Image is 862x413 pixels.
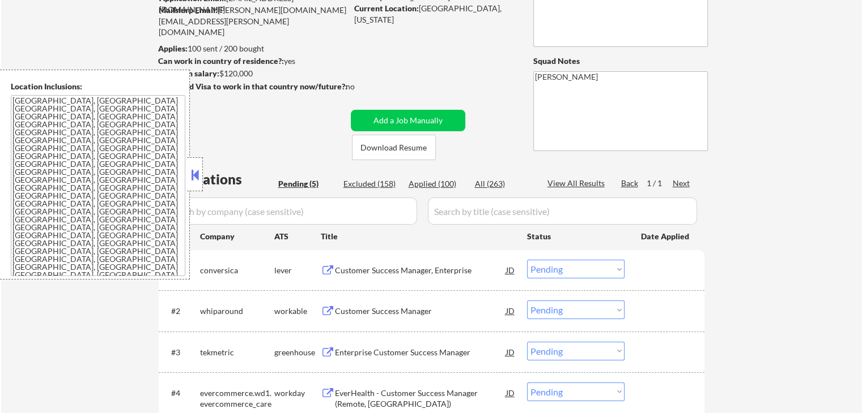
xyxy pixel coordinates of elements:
div: Pending (5) [278,178,335,190]
div: no [346,81,378,92]
button: Download Resume [352,135,436,160]
div: EverHealth - Customer Success Manager (Remote, [GEOGRAPHIC_DATA]) [335,388,506,410]
div: Excluded (158) [343,178,400,190]
div: Company [200,231,274,242]
strong: Minimum salary: [158,68,219,78]
div: JD [505,260,516,280]
div: Customer Success Manager [335,306,506,317]
div: Back [621,178,639,189]
div: #2 [171,306,191,317]
div: greenhouse [274,347,321,358]
strong: Applies: [158,44,188,53]
div: workday [274,388,321,399]
strong: Will need Visa to work in that country now/future?: [159,81,347,91]
strong: Can work in country of residence?: [158,56,284,66]
div: Customer Success Manager, Enterprise [335,265,506,276]
input: Search by title (case sensitive) [428,197,697,225]
div: Title [321,231,516,242]
div: Location Inclusions: [11,81,185,92]
div: lever [274,265,321,276]
div: View All Results [547,178,608,189]
div: [GEOGRAPHIC_DATA], [US_STATE] [354,3,515,25]
div: ATS [274,231,321,242]
div: workable [274,306,321,317]
div: JD [505,300,516,321]
div: Enterprise Customer Success Manager [335,347,506,358]
div: tekmetric [200,347,274,358]
div: 100 sent / 200 bought [158,43,347,54]
div: 1 / 1 [647,178,673,189]
div: #4 [171,388,191,399]
div: Applications [162,173,274,186]
div: Date Applied [641,231,691,242]
strong: Current Location: [354,3,419,13]
div: [PERSON_NAME][DOMAIN_NAME][EMAIL_ADDRESS][PERSON_NAME][DOMAIN_NAME] [159,5,347,38]
div: JD [505,382,516,403]
div: $120,000 [158,68,347,79]
div: Next [673,178,691,189]
div: conversica [200,265,274,276]
input: Search by company (case sensitive) [162,197,417,225]
div: Squad Notes [533,55,708,67]
div: JD [505,342,516,362]
div: #3 [171,347,191,358]
button: Add a Job Manually [351,110,465,131]
div: whiparound [200,306,274,317]
div: Status [527,226,625,246]
div: All (263) [475,178,532,190]
strong: Mailslurp Email: [159,5,218,15]
div: Applied (100) [409,178,465,190]
div: yes [158,55,343,67]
